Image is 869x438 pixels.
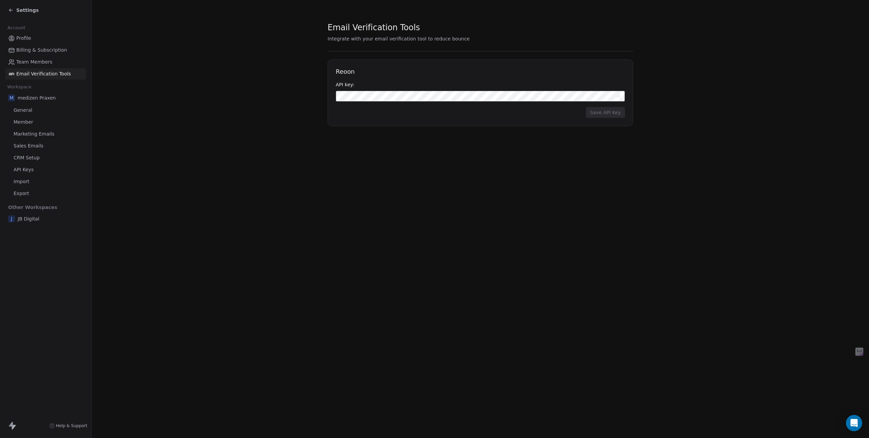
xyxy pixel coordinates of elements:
a: Sales Emails [5,140,86,152]
span: medizen Praxen [18,94,56,101]
span: Email Verification Tools [16,70,71,77]
a: Profile [5,33,86,44]
a: Team Members [5,56,86,68]
span: Help & Support [56,423,87,428]
a: Settings [8,7,39,14]
span: General [14,107,32,114]
a: General [5,105,86,116]
a: Export [5,188,86,199]
span: Sales Emails [14,142,43,150]
span: J [8,215,15,222]
a: Email Verification Tools [5,68,86,80]
span: Email Verification Tools [328,22,420,33]
div: API key: [336,81,625,88]
span: Other Workspaces [5,202,60,213]
button: Save API Key [586,107,625,118]
span: Member [14,119,33,126]
span: JB Digital [18,215,39,222]
span: Account [4,23,28,33]
span: Team Members [16,58,52,66]
span: Workspace [4,82,34,92]
a: Member [5,117,86,128]
span: API Keys [14,166,34,173]
span: Settings [16,7,39,14]
a: CRM Setup [5,152,86,163]
span: Marketing Emails [14,130,54,138]
span: m [8,94,15,101]
span: Import [14,178,29,185]
h1: Reoon [336,68,625,76]
span: Profile [16,35,31,42]
a: Import [5,176,86,187]
span: CRM Setup [14,154,40,161]
a: API Keys [5,164,86,175]
a: Billing & Subscription [5,45,86,56]
a: Marketing Emails [5,128,86,140]
a: Help & Support [49,423,87,428]
span: Billing & Subscription [16,47,67,54]
div: Open Intercom Messenger [846,415,862,431]
span: Integrate with your email verification tool to reduce bounce [328,36,469,41]
span: Export [14,190,29,197]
